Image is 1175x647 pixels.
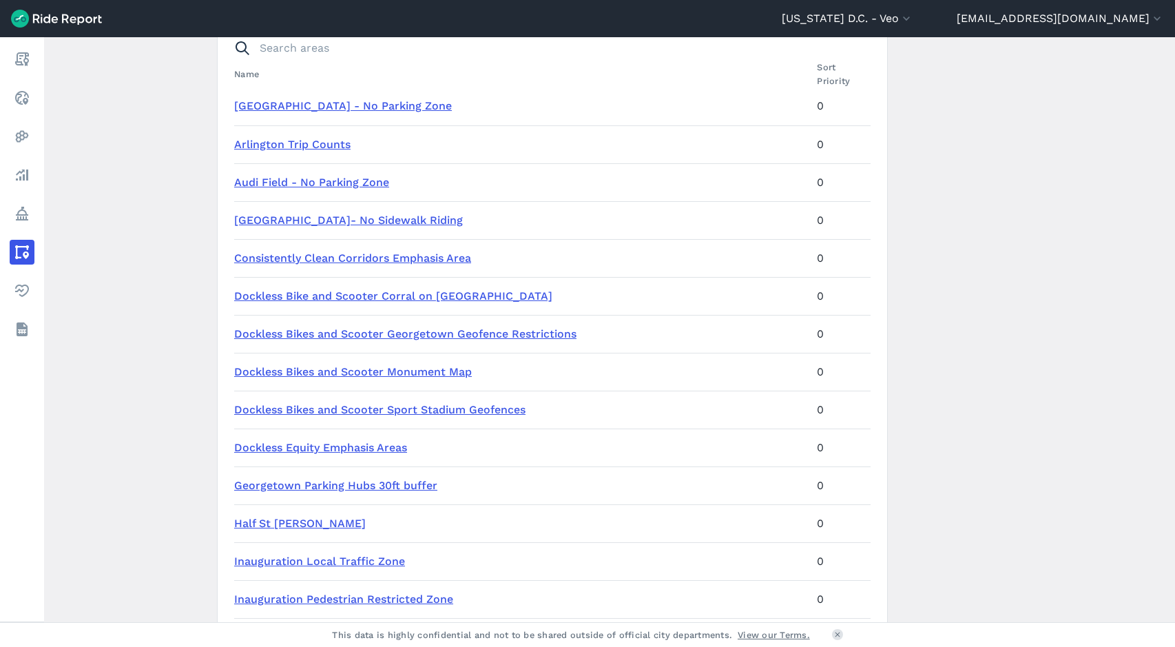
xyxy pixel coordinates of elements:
td: 0 [811,125,871,163]
td: 0 [811,466,871,504]
a: Audi Field - No Parking Zone [234,176,389,189]
a: Consistently Clean Corridors Emphasis Area [234,251,471,265]
a: View our Terms. [738,628,810,641]
a: Dockless Bike and Scooter Corral on [GEOGRAPHIC_DATA] [234,289,552,302]
a: Datasets [10,317,34,342]
a: Policy [10,201,34,226]
td: 0 [811,580,871,618]
td: 0 [811,542,871,580]
td: 0 [811,201,871,239]
a: Heatmaps [10,124,34,149]
button: [US_STATE] D.C. - Veo [782,10,913,27]
td: 0 [811,239,871,277]
td: 0 [811,504,871,542]
td: 0 [811,163,871,201]
img: Ride Report [11,10,102,28]
td: 0 [811,315,871,353]
a: [GEOGRAPHIC_DATA]- No Sidewalk Riding [234,214,463,227]
input: Search areas [226,36,862,61]
a: Arlington Trip Counts [234,138,351,151]
a: Dockless Bikes and Scooter Sport Stadium Geofences [234,403,526,416]
a: Georgetown Parking Hubs 30ft buffer [234,479,437,492]
td: 0 [811,429,871,466]
a: Half St [PERSON_NAME] [234,517,366,530]
a: Inauguration Pedestrian Restricted Zone [234,593,453,606]
td: 0 [811,353,871,391]
a: Dockless Bikes and Scooter Georgetown Geofence Restrictions [234,327,576,340]
a: Inauguration Local Traffic Zone [234,555,405,568]
th: Sort Priority [811,61,871,88]
td: 0 [811,88,871,125]
a: Dockless Bikes and Scooter Monument Map [234,365,472,378]
a: [GEOGRAPHIC_DATA] - No Parking Zone [234,99,452,112]
td: 0 [811,391,871,429]
a: Health [10,278,34,303]
th: Name [234,61,811,88]
a: Analyze [10,163,34,187]
a: Report [10,47,34,72]
td: 0 [811,277,871,315]
a: Realtime [10,85,34,110]
a: Areas [10,240,34,265]
a: Dockless Equity Emphasis Areas [234,441,407,454]
button: [EMAIL_ADDRESS][DOMAIN_NAME] [957,10,1164,27]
